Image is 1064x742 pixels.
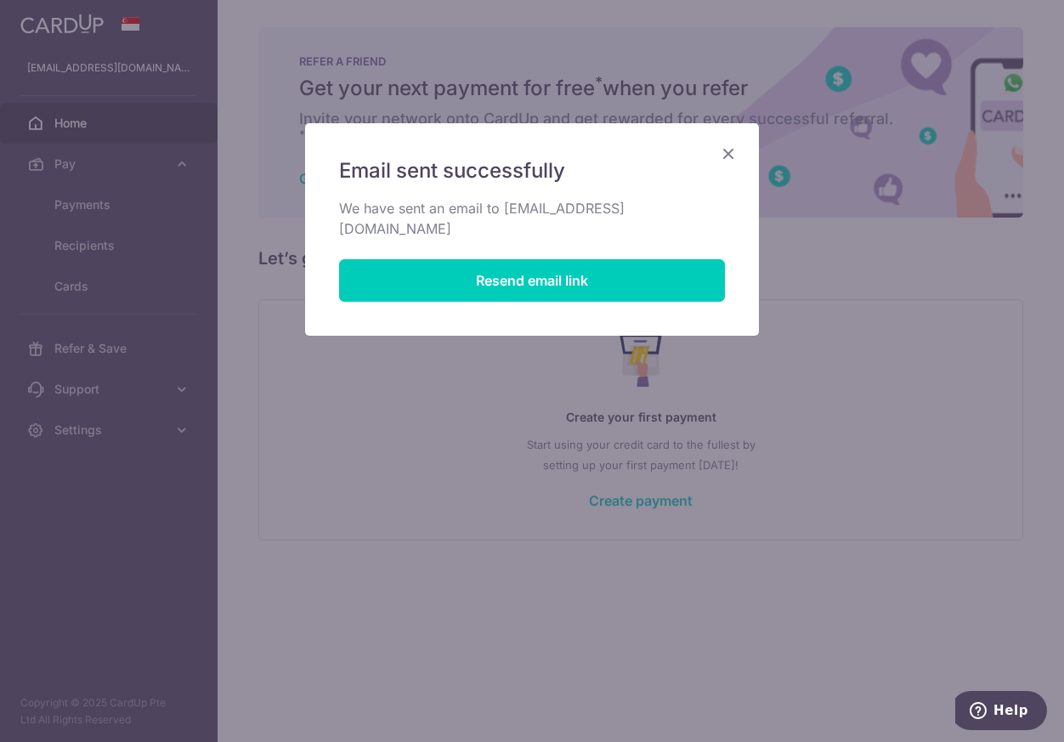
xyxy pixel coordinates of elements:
p: We have sent an email to [EMAIL_ADDRESS][DOMAIN_NAME] [339,198,725,239]
iframe: Opens a widget where you can find more information [955,691,1047,734]
button: Close [718,144,739,164]
button: Resend email link [339,259,725,302]
span: Email sent successfully [339,157,565,184]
